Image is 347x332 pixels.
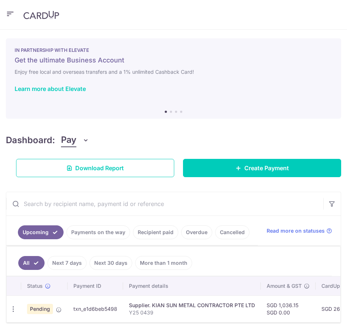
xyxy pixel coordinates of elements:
p: Y25 0439 [129,309,255,316]
a: Upcoming [18,225,64,239]
a: Recipient paid [133,225,178,239]
a: Cancelled [215,225,249,239]
img: CardUp [23,11,59,19]
a: More than 1 month [135,256,192,270]
a: Read more on statuses [267,227,332,234]
span: Pending [27,304,53,314]
th: Payment details [123,276,261,295]
span: Status [27,282,43,290]
td: SGD 1,036.15 SGD 0.00 [261,295,316,322]
a: Next 7 days [47,256,87,270]
span: Read more on statuses [267,227,325,234]
a: Download Report [16,159,174,177]
button: Pay [61,133,89,147]
p: IN PARTNERSHIP WITH ELEVATE [15,47,332,53]
h4: Dashboard: [6,134,55,147]
h5: Get the ultimate Business Account [15,56,332,65]
h6: Enjoy free local and overseas transfers and a 1% unlimited Cashback Card! [15,68,332,76]
a: All [18,256,45,270]
div: Supplier. KIAN SUN METAL CONTRACTOR PTE LTD [129,302,255,309]
a: Learn more about Elevate [15,85,86,92]
span: Download Report [75,164,124,172]
a: Next 30 days [89,256,132,270]
a: Payments on the way [66,225,130,239]
a: Create Payment [183,159,341,177]
input: Search by recipient name, payment id or reference [6,192,323,215]
span: Amount & GST [267,282,302,290]
span: Create Payment [244,164,289,172]
a: Overdue [181,225,212,239]
th: Payment ID [68,276,123,295]
iframe: Opens a widget where you can find more information [300,310,340,328]
td: txn_e1d6beb5498 [68,295,123,322]
span: Pay [61,133,76,147]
